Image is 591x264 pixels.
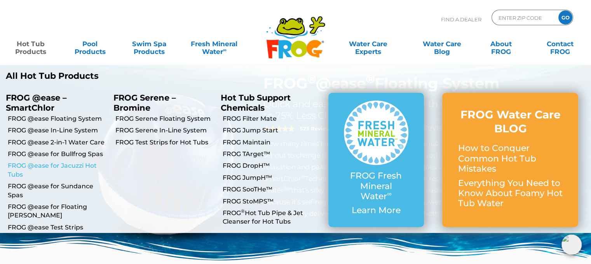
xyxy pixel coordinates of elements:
a: FROG Filter Mate [223,115,323,123]
a: Water CareExperts [331,36,406,52]
p: FROG Serene – Bromine [113,93,209,112]
a: FROG Serene Floating System [115,115,215,123]
sup: ∞ [387,190,392,198]
a: FROG @ease for Bullfrog Spas [8,150,108,158]
a: FROG @ease for Jacuzzi Hot Tubs [8,162,108,179]
a: FROG Water Care BLOG How to Conquer Common Hot Tub Mistakes Everything You Need to Know About Foa... [458,108,563,213]
a: FROG Test Strips for Hot Tubs [115,138,215,147]
a: Swim SpaProducts [126,36,172,52]
a: FROG @ease for Floating [PERSON_NAME] [8,203,108,220]
a: FROG @ease Test Strips [8,223,108,232]
sup: ∞ [223,47,226,53]
a: FROG StoMPS™ [223,197,323,206]
a: FROG TArget™ [223,150,323,158]
a: FROG @ease 2-in-1 Water Care [8,138,108,147]
p: How to Conquer Common Hot Tub Mistakes [458,143,563,174]
a: FROG @ease for Sundance Spas [8,182,108,200]
a: All Hot Tub Products [6,71,289,81]
p: Everything You Need to Know About Foamy Hot Tub Water [458,178,563,209]
input: Zip Code Form [498,12,550,23]
a: Fresh MineralWater∞ [185,36,243,52]
a: FROG Serene In-Line System [115,126,215,135]
a: FROG DropH™ [223,162,323,170]
a: PoolProducts [67,36,113,52]
a: FROG @ease Floating System [8,115,108,123]
a: Hot Tub Support Chemicals [221,93,291,112]
h3: FROG Water Care BLOG [458,108,563,136]
a: FROG SooTHe™ [223,185,323,194]
a: ContactFROG [537,36,583,52]
a: FROG Jump Start [223,126,323,135]
a: FROG®Hot Tub Pipe & Jet Cleanser for Hot Tubs [223,209,323,226]
a: FROG JumpH™ [223,174,323,182]
p: Find A Dealer [441,10,481,29]
a: Water CareBlog [419,36,465,52]
a: FROG @ease In-Line System [8,126,108,135]
a: FROG Fresh Mineral Water∞ Learn More [344,101,409,220]
p: Learn More [344,205,409,215]
a: AboutFROG [478,36,524,52]
p: FROG Fresh Mineral Water [344,171,409,201]
a: Hot TubProducts [8,36,54,52]
p: FROG @ease – SmartChlor [6,93,102,112]
img: openIcon [561,234,582,255]
sup: ® [241,208,245,214]
input: GO [558,10,572,24]
a: FROG Maintain [223,138,323,147]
